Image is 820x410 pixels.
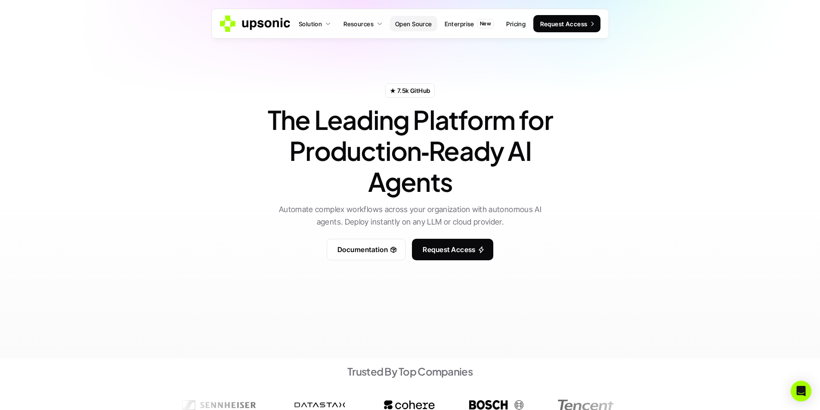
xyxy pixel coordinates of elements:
p: Request Access [540,19,588,28]
p: Documentation [337,244,388,256]
p: ★ 7.5k GitHub [390,86,430,95]
div: Open Intercom Messenger [791,381,811,401]
a: EnterpriseNew [439,16,499,31]
p: Automate complex workflows across your organization with autonomous AI agents. Deploy instantly o... [270,203,550,228]
p: Open Source [395,19,432,28]
p: Request Access [423,244,476,256]
p: Solution [299,19,322,28]
p: Resources [343,19,374,28]
a: Request Access [412,239,493,260]
a: Request Access [533,15,600,32]
a: Solution [294,16,336,31]
h1: The Leading Platform for Production‑Ready AI Agents [260,104,561,197]
p: Pricing [506,19,526,28]
a: Open Source [390,16,437,31]
a: Documentation [327,239,405,260]
p: Enterprise [445,19,474,28]
h5: Trusted By Top Companies [347,364,473,379]
p: New [480,21,491,27]
a: Pricing [501,16,531,31]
